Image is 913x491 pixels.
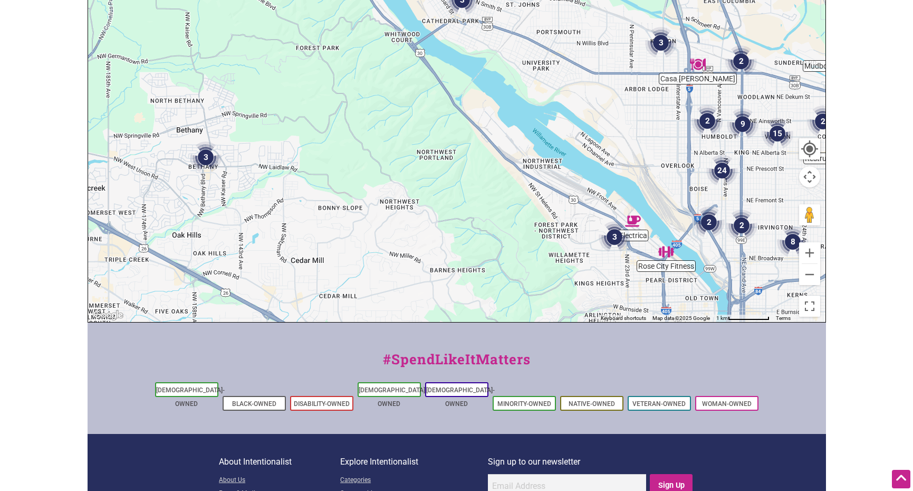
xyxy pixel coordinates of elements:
a: [DEMOGRAPHIC_DATA]-Owned [426,386,495,408]
a: Open this area in Google Maps (opens a new window) [91,308,126,322]
button: Keyboard shortcuts [601,315,646,322]
p: Sign up to our newsletter [488,455,694,469]
button: Drag Pegman onto the map to open Street View [799,204,820,225]
div: 2 [691,105,723,137]
a: [DEMOGRAPHIC_DATA]-Owned [359,386,427,408]
a: Terms (opens in new tab) [776,315,791,321]
span: Map data ©2025 Google [652,315,710,321]
a: Veteran-Owned [632,400,686,408]
button: Zoom in [799,242,820,263]
div: 9 [727,108,758,140]
a: Categories [340,474,488,487]
button: Toggle fullscreen view [798,295,821,318]
a: Native-Owned [569,400,615,408]
button: Map Scale: 1 km per 75 pixels [713,315,773,322]
a: About Us [219,474,340,487]
div: 3 [645,27,677,59]
div: Casa Zoraya [690,56,706,72]
div: 3 [190,141,222,173]
div: 2 [807,106,839,137]
p: Explore Intentionalist [340,455,488,469]
button: Map camera controls [799,166,820,187]
a: Woman-Owned [702,400,752,408]
div: Mudbone Grown [824,44,840,60]
div: 2 [693,206,725,238]
div: 2 [725,45,757,77]
a: Disability-Owned [294,400,350,408]
div: Electrica [625,213,641,229]
div: #SpendLikeItMatters [88,349,826,380]
div: Scroll Back to Top [892,470,910,488]
a: [DEMOGRAPHIC_DATA]-Owned [156,386,225,408]
p: About Intentionalist [219,455,340,469]
div: Rose City Fitness [658,244,674,260]
div: 3 [599,221,630,253]
div: 8 [777,226,809,258]
span: 1 km [716,315,728,321]
img: Google [91,308,126,322]
div: 2 [726,210,757,241]
button: Zoom out [799,264,820,285]
a: Black-Owned [232,400,276,408]
div: 24 [706,155,738,186]
div: 15 [762,118,793,149]
a: Minority-Owned [497,400,551,408]
button: Your Location [799,138,820,159]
